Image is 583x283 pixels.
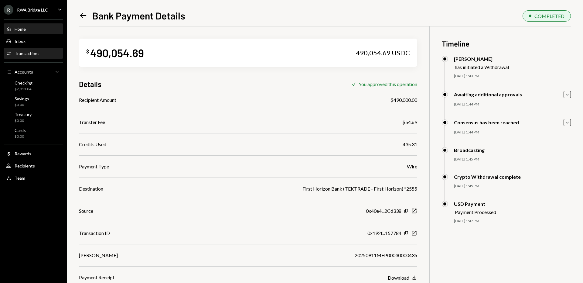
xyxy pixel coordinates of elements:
[388,274,417,281] button: Download
[79,230,110,237] div: Transaction ID
[455,64,509,70] div: has initiated a Withdrawal
[356,49,410,57] div: 490,054.69 USDC
[454,184,571,189] div: [DATE] 1:45 PM
[454,157,571,162] div: [DATE] 1:45 PM
[366,207,401,215] div: 0x40e4...2Cd338
[407,163,417,170] div: Wire
[4,23,63,34] a: Home
[355,252,417,259] div: 20250911MFP00030000435
[4,110,63,125] a: Treasury$0.00
[15,151,31,156] div: Rewards
[15,87,32,92] div: $2,813.04
[367,230,401,237] div: 0x192f...157784
[79,119,105,126] div: Transfer Fee
[454,74,571,79] div: [DATE] 1:43 PM
[15,134,26,139] div: $0.00
[79,163,109,170] div: Payment Type
[15,96,29,101] div: Savings
[402,119,417,126] div: $54.69
[403,141,417,148] div: 435.31
[4,160,63,171] a: Recipients
[4,148,63,159] a: Rewards
[4,36,63,47] a: Inbox
[4,126,63,140] a: Cards$0.00
[79,252,118,259] div: [PERSON_NAME]
[15,163,35,168] div: Recipients
[454,91,522,97] div: Awaiting additional approvals
[79,207,93,215] div: Source
[4,48,63,59] a: Transactions
[79,141,106,148] div: Credits Used
[15,112,32,117] div: Treasury
[454,130,571,135] div: [DATE] 1:44 PM
[454,56,509,62] div: [PERSON_NAME]
[15,175,25,181] div: Team
[302,185,417,192] div: First Horizon Bank (TEKTRADE - First Horizon) *2555
[15,118,32,123] div: $0.00
[79,185,103,192] div: Destination
[388,275,409,281] div: Download
[4,78,63,93] a: Checking$2,813.04
[534,13,564,19] div: COMPLETED
[15,51,39,56] div: Transactions
[390,96,417,104] div: $490,000.00
[454,119,519,125] div: Consensus has been reached
[442,39,571,49] h3: Timeline
[359,81,417,87] div: You approved this operation
[17,7,48,12] div: RWA Bridge LLC
[90,46,144,60] div: 490,054.69
[15,26,26,32] div: Home
[79,79,101,89] h3: Details
[455,209,496,215] div: Payment Processed
[15,69,33,74] div: Accounts
[92,9,185,22] h1: Bank Payment Details
[4,66,63,77] a: Accounts
[79,96,116,104] div: Recipient Amount
[454,102,571,107] div: [DATE] 1:44 PM
[15,39,26,44] div: Inbox
[15,80,32,85] div: Checking
[4,5,13,15] div: R
[454,174,521,180] div: Crypto Withdrawal complete
[79,274,114,281] div: Payment Receipt
[4,172,63,183] a: Team
[454,147,485,153] div: Broadcasting
[454,201,496,207] div: USD Payment
[15,128,26,133] div: Cards
[15,102,29,108] div: $0.00
[86,48,89,54] div: $
[4,94,63,109] a: Savings$0.00
[454,219,571,224] div: [DATE] 1:47 PM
